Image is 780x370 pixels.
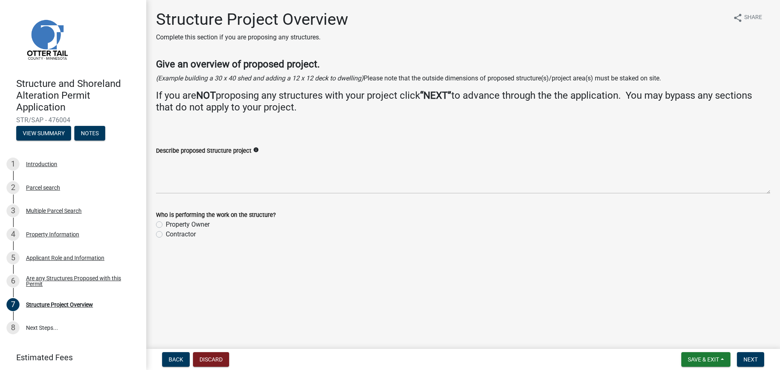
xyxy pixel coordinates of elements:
div: Introduction [26,161,57,167]
div: 1 [6,158,19,171]
wm-modal-confirm: Notes [74,131,105,137]
button: Back [162,352,190,367]
span: Next [743,356,758,363]
strong: “NEXT” [420,90,451,101]
strong: NOT [196,90,216,101]
img: Otter Tail County, Minnesota [16,9,77,69]
p: Please note that the outside dimensions of proposed structure(s)/project area(s) must be staked o... [156,74,770,83]
div: 5 [6,251,19,264]
label: Property Owner [166,220,210,229]
div: 4 [6,228,19,241]
a: Estimated Fees [6,349,133,366]
button: Next [737,352,764,367]
label: Who is performing the work on the structure? [156,212,276,218]
i: info [253,147,259,153]
div: Multiple Parcel Search [26,208,82,214]
div: Parcel search [26,185,60,190]
label: Contractor [166,229,196,239]
p: Complete this section if you are proposing any structures. [156,32,348,42]
div: Property Information [26,232,79,237]
h1: Structure Project Overview [156,10,348,29]
h4: Structure and Shoreland Alteration Permit Application [16,78,140,113]
label: Describe proposed Structure project [156,148,251,154]
span: Save & Exit [688,356,719,363]
button: View Summary [16,126,71,141]
div: 6 [6,275,19,288]
div: Applicant Role and Information [26,255,104,261]
span: Back [169,356,183,363]
button: shareShare [726,10,769,26]
i: (Example building a 30 x 40 shed and adding a 12 x 12 deck to dwelling) [156,74,364,82]
strong: Give an overview of proposed project. [156,58,320,70]
span: Share [744,13,762,23]
div: 7 [6,298,19,311]
div: 2 [6,181,19,194]
div: Structure Project Overview [26,302,93,307]
div: 8 [6,321,19,334]
button: Save & Exit [681,352,730,367]
div: Are any Structures Proposed with this Permit [26,275,133,287]
h4: If you are proposing any structures with your project click to advance through the the applicatio... [156,90,770,113]
span: STR/SAP - 476004 [16,116,130,124]
button: Notes [74,126,105,141]
div: 3 [6,204,19,217]
wm-modal-confirm: Summary [16,131,71,137]
i: share [733,13,743,23]
button: Discard [193,352,229,367]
